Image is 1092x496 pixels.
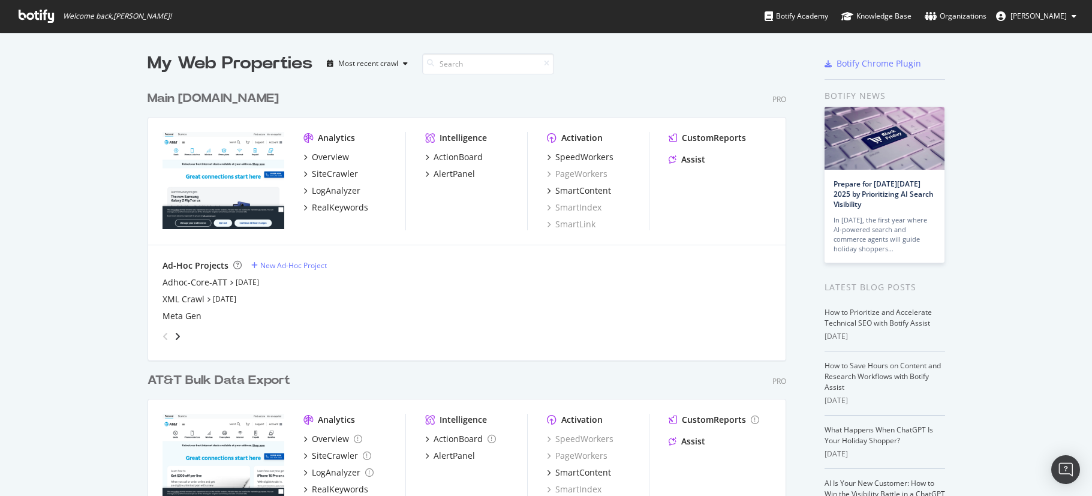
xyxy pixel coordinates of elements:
[338,60,398,67] div: Most recent crawl
[422,53,554,74] input: Search
[561,414,603,426] div: Activation
[555,467,611,479] div: SmartContent
[63,11,172,21] span: Welcome back, [PERSON_NAME] !
[213,294,236,304] a: [DATE]
[303,151,349,163] a: Overview
[434,450,475,462] div: AlertPanel
[834,215,935,254] div: In [DATE], the first year where AI-powered search and commerce agents will guide holiday shoppers…
[1051,455,1080,484] div: Open Intercom Messenger
[682,132,746,144] div: CustomReports
[825,360,941,392] a: How to Save Hours on Content and Research Workflows with Botify Assist
[669,435,705,447] a: Assist
[303,483,368,495] a: RealKeywords
[312,202,368,214] div: RealKeywords
[825,89,945,103] div: Botify news
[303,467,374,479] a: LogAnalyzer
[1010,11,1067,21] span: Joe Edakkunnathu
[825,449,945,459] div: [DATE]
[555,151,613,163] div: SpeedWorkers
[547,218,595,230] a: SmartLink
[547,168,607,180] a: PageWorkers
[825,331,945,342] div: [DATE]
[825,58,921,70] a: Botify Chrome Plugin
[173,330,182,342] div: angle-right
[312,483,368,495] div: RealKeywords
[318,414,355,426] div: Analytics
[772,376,786,386] div: Pro
[825,307,932,328] a: How to Prioritize and Accelerate Technical SEO with Botify Assist
[303,450,371,462] a: SiteCrawler
[303,185,360,197] a: LogAnalyzer
[163,132,284,229] img: att.com
[841,10,911,22] div: Knowledge Base
[440,414,487,426] div: Intelligence
[765,10,828,22] div: Botify Academy
[561,132,603,144] div: Activation
[163,310,201,322] a: Meta Gen
[318,132,355,144] div: Analytics
[547,202,601,214] a: SmartIndex
[303,168,358,180] a: SiteCrawler
[825,425,933,446] a: What Happens When ChatGPT Is Your Holiday Shopper?
[148,372,295,389] a: AT&T Bulk Data Export
[425,151,483,163] a: ActionBoard
[312,168,358,180] div: SiteCrawler
[163,276,227,288] a: Adhoc-Core-ATT
[547,151,613,163] a: SpeedWorkers
[148,372,290,389] div: AT&T Bulk Data Export
[547,467,611,479] a: SmartContent
[425,168,475,180] a: AlertPanel
[440,132,487,144] div: Intelligence
[163,293,204,305] a: XML Crawl
[312,450,358,462] div: SiteCrawler
[312,433,349,445] div: Overview
[669,414,759,426] a: CustomReports
[825,281,945,294] div: Latest Blog Posts
[825,107,944,170] img: Prepare for Black Friday 2025 by Prioritizing AI Search Visibility
[669,154,705,166] a: Assist
[158,327,173,346] div: angle-left
[547,185,611,197] a: SmartContent
[547,450,607,462] a: PageWorkers
[303,202,368,214] a: RealKeywords
[555,185,611,197] div: SmartContent
[925,10,986,22] div: Organizations
[251,260,327,270] a: New Ad-Hoc Project
[669,132,746,144] a: CustomReports
[986,7,1086,26] button: [PERSON_NAME]
[260,260,327,270] div: New Ad-Hoc Project
[772,94,786,104] div: Pro
[312,467,360,479] div: LogAnalyzer
[236,277,259,287] a: [DATE]
[682,414,746,426] div: CustomReports
[434,168,475,180] div: AlertPanel
[148,52,312,76] div: My Web Properties
[303,433,362,445] a: Overview
[547,433,613,445] a: SpeedWorkers
[425,450,475,462] a: AlertPanel
[825,395,945,406] div: [DATE]
[148,90,284,107] a: Main [DOMAIN_NAME]
[312,185,360,197] div: LogAnalyzer
[312,151,349,163] div: Overview
[681,154,705,166] div: Assist
[425,433,496,445] a: ActionBoard
[434,151,483,163] div: ActionBoard
[837,58,921,70] div: Botify Chrome Plugin
[322,54,413,73] button: Most recent crawl
[547,483,601,495] a: SmartIndex
[434,433,483,445] div: ActionBoard
[681,435,705,447] div: Assist
[834,179,934,209] a: Prepare for [DATE][DATE] 2025 by Prioritizing AI Search Visibility
[148,90,279,107] div: Main [DOMAIN_NAME]
[163,260,228,272] div: Ad-Hoc Projects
